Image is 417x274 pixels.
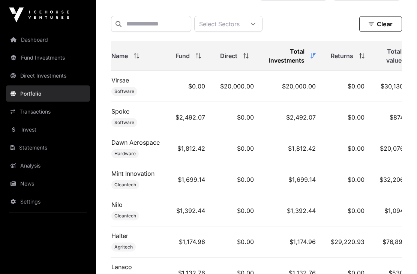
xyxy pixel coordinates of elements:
[6,175,90,192] a: News
[111,77,129,84] a: Virsae
[114,120,134,126] span: Software
[261,71,323,102] td: $20,000.00
[261,196,323,227] td: $1,392.44
[323,133,372,165] td: $0.00
[6,139,90,156] a: Statements
[168,133,213,165] td: $1,812.42
[111,108,129,115] a: Spoke
[168,227,213,258] td: $1,174.96
[114,89,134,95] span: Software
[213,133,261,165] td: $0.00
[168,102,213,133] td: $2,492.07
[323,102,372,133] td: $0.00
[213,102,261,133] td: $0.00
[114,244,133,250] span: Agritech
[6,103,90,120] a: Transactions
[168,165,213,196] td: $1,699.14
[9,7,69,22] img: Icehouse Ventures Logo
[6,85,90,102] a: Portfolio
[6,67,90,84] a: Direct Investments
[168,196,213,227] td: $1,392.44
[114,213,136,219] span: Cleantech
[168,71,213,102] td: $0.00
[175,52,190,61] span: Fund
[379,238,417,274] iframe: Chat Widget
[114,151,136,157] span: Hardware
[111,170,154,178] a: Mint Innovation
[6,121,90,138] a: Invest
[111,52,128,61] span: Name
[261,165,323,196] td: $1,699.14
[213,227,261,258] td: $0.00
[213,71,261,102] td: $20,000.00
[213,165,261,196] td: $0.00
[111,201,123,209] a: Nilo
[261,102,323,133] td: $2,492.07
[379,47,402,65] span: Total value
[6,193,90,210] a: Settings
[261,227,323,258] td: $1,174.96
[359,16,402,32] button: Clear
[323,165,372,196] td: $0.00
[111,232,128,240] a: Halter
[323,196,372,227] td: $0.00
[220,52,237,61] span: Direct
[6,49,90,66] a: Fund Investments
[114,182,136,188] span: Cleantech
[6,31,90,48] a: Dashboard
[213,196,261,227] td: $0.00
[269,47,304,65] span: Total Investments
[323,227,372,258] td: $29,220.93
[195,16,244,32] div: Select Sectors
[111,139,160,147] a: Dawn Aerospace
[323,71,372,102] td: $0.00
[261,133,323,165] td: $1,812.42
[111,264,132,271] a: Lanaco
[6,157,90,174] a: Analysis
[331,52,353,61] span: Returns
